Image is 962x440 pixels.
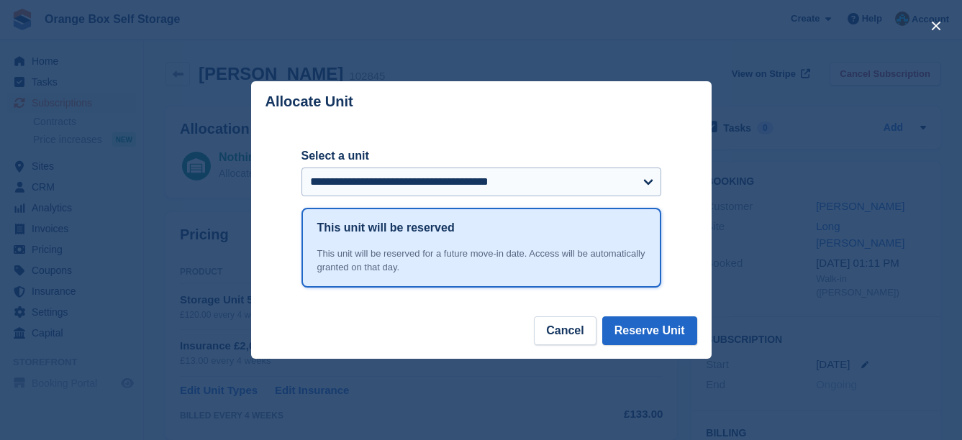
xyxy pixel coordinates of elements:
[301,147,661,165] label: Select a unit
[925,14,948,37] button: close
[602,316,697,345] button: Reserve Unit
[266,93,353,110] p: Allocate Unit
[317,247,645,275] div: This unit will be reserved for a future move-in date. Access will be automatically granted on tha...
[317,219,455,237] h1: This unit will be reserved
[534,316,596,345] button: Cancel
